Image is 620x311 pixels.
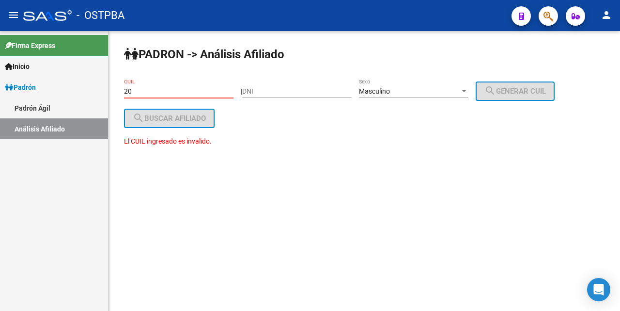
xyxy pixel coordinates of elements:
div: | [241,87,562,95]
span: - OSTPBA [77,5,124,26]
div: Open Intercom Messenger [587,278,610,301]
span: El CUIL ingresado es invalido. [124,137,212,145]
mat-icon: person [601,9,612,21]
span: Inicio [5,61,30,72]
button: Buscar afiliado [124,109,215,128]
span: Firma Express [5,40,55,51]
span: Generar CUIL [484,87,546,96]
strong: PADRON -> Análisis Afiliado [124,48,284,61]
mat-icon: menu [8,9,19,21]
span: Masculino [359,87,390,95]
span: Buscar afiliado [133,114,206,123]
button: Generar CUIL [476,82,555,101]
span: Padrón [5,82,36,93]
mat-icon: search [133,112,144,124]
mat-icon: search [484,85,496,97]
